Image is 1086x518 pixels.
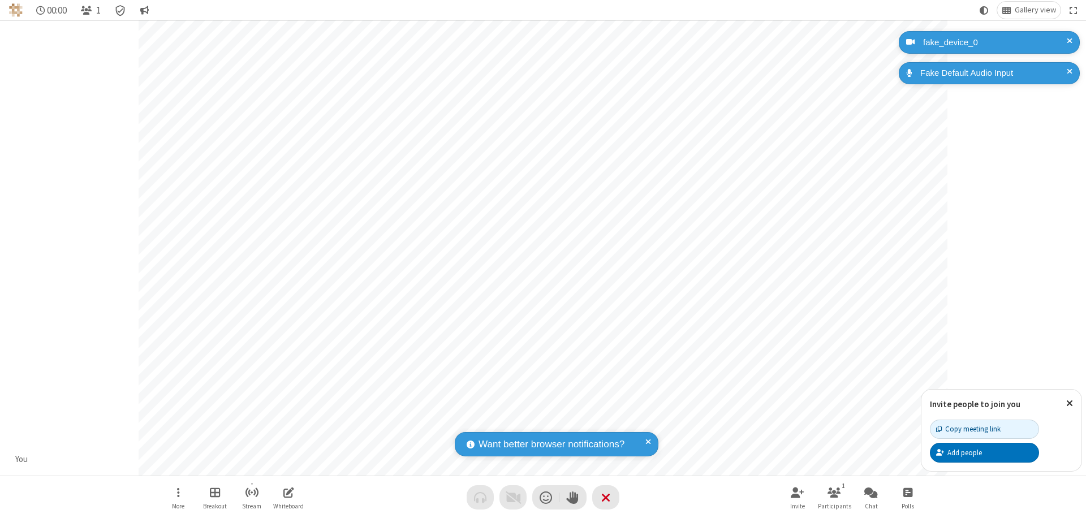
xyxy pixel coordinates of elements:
[1015,6,1056,15] span: Gallery view
[916,67,1071,80] div: Fake Default Audio Input
[919,36,1071,49] div: fake_device_0
[499,485,527,510] button: Video
[32,2,72,19] div: Timer
[930,443,1039,462] button: Add people
[161,481,195,513] button: Open menu
[854,481,888,513] button: Open chat
[135,2,153,19] button: Conversation
[479,437,624,452] span: Want better browser notifications?
[172,503,184,510] span: More
[781,481,815,513] button: Invite participants (⌘+Shift+I)
[198,481,232,513] button: Manage Breakout Rooms
[203,503,227,510] span: Breakout
[817,481,851,513] button: Open participant list
[997,2,1061,19] button: Change layout
[76,2,105,19] button: Open participant list
[592,485,619,510] button: End or leave meeting
[110,2,131,19] div: Meeting details Encryption enabled
[47,5,67,16] span: 00:00
[865,503,878,510] span: Chat
[532,485,559,510] button: Send a reaction
[271,481,305,513] button: Open shared whiteboard
[930,399,1020,409] label: Invite people to join you
[1065,2,1082,19] button: Fullscreen
[790,503,805,510] span: Invite
[930,420,1039,439] button: Copy meeting link
[818,503,851,510] span: Participants
[559,485,587,510] button: Raise hand
[96,5,101,16] span: 1
[11,453,32,466] div: You
[902,503,914,510] span: Polls
[235,481,269,513] button: Start streaming
[273,503,304,510] span: Whiteboard
[9,3,23,17] img: QA Selenium DO NOT DELETE OR CHANGE
[467,485,494,510] button: Audio problem - check your Internet connection or call by phone
[936,424,1001,434] div: Copy meeting link
[839,481,848,491] div: 1
[242,503,261,510] span: Stream
[1058,390,1081,417] button: Close popover
[891,481,925,513] button: Open poll
[975,2,993,19] button: Using system theme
